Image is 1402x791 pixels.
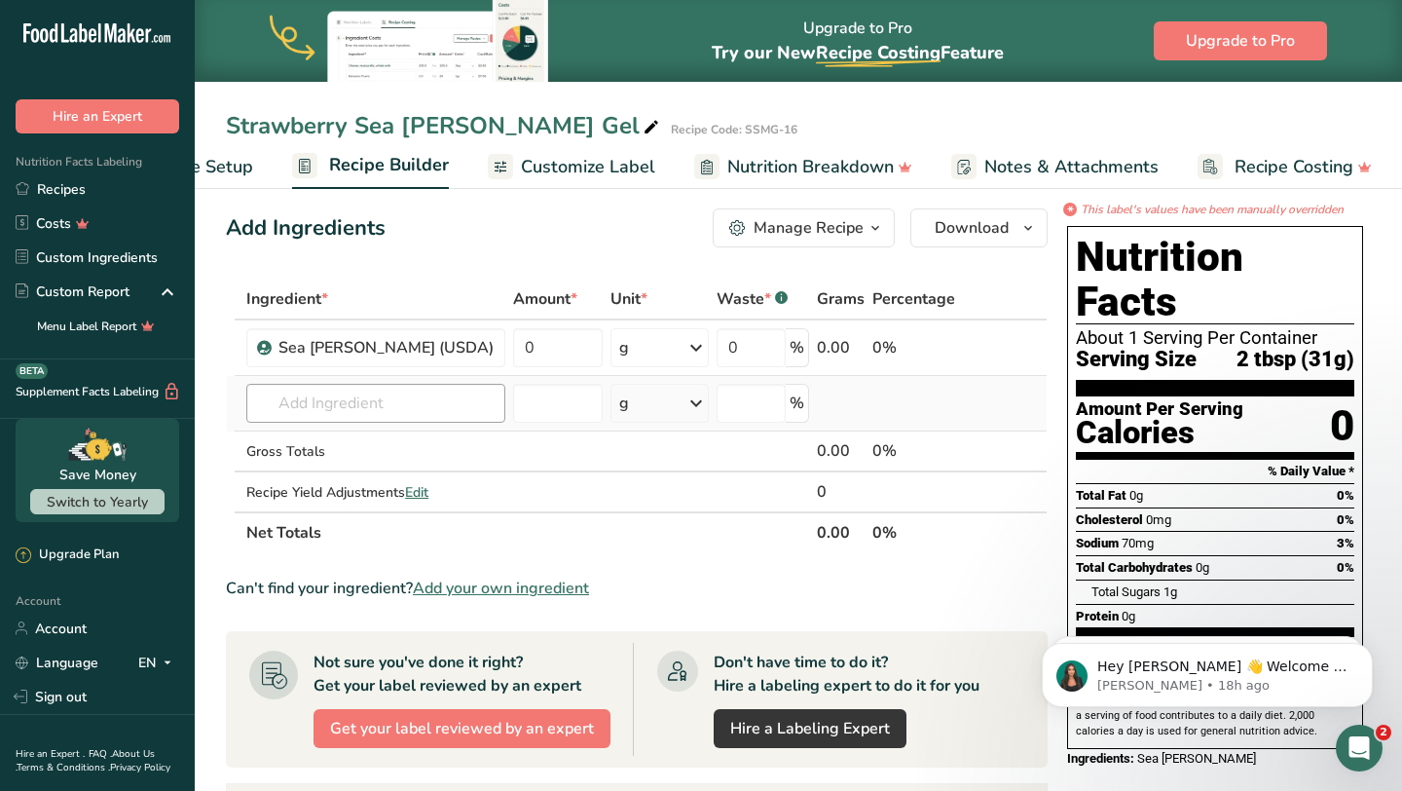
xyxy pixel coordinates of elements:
[910,208,1048,247] button: Download
[1337,536,1354,550] span: 3%
[405,483,428,502] span: Edit
[868,511,959,552] th: 0%
[1091,584,1161,599] span: Total Sugars
[30,489,165,514] button: Switch to Yearly
[817,439,865,463] div: 0.00
[246,287,328,311] span: Ingredient
[984,154,1159,180] span: Notes & Attachments
[1076,348,1197,372] span: Serving Size
[671,121,797,138] div: Recipe Code: SSMG-16
[1137,751,1256,766] span: Sea [PERSON_NAME]
[59,465,136,485] div: Save Money
[712,1,1004,82] div: Upgrade to Pro
[246,441,505,462] div: Gross Totals
[1076,328,1354,348] div: About 1 Serving Per Container
[16,99,179,133] button: Hire an Expert
[1146,512,1171,527] span: 0mg
[817,480,865,504] div: 0
[314,651,581,697] div: Not sure you've done it right? Get your label reviewed by an expert
[16,282,129,302] div: Custom Report
[714,709,906,748] a: Hire a Labeling Expert
[17,761,110,774] a: Terms & Conditions .
[147,154,253,180] span: Recipe Setup
[16,747,155,774] a: About Us .
[16,747,85,761] a: Hire an Expert .
[813,511,868,552] th: 0.00
[694,145,912,189] a: Nutrition Breakdown
[1236,348,1354,372] span: 2 tbsp (31g)
[1076,460,1354,483] section: % Daily Value *
[226,577,1048,600] div: Can't find your ingredient?
[1076,235,1354,324] h1: Nutrition Facts
[246,482,505,503] div: Recipe Yield Adjustments
[1122,536,1154,550] span: 70mg
[16,646,98,680] a: Language
[1013,602,1402,738] iframe: Intercom notifications message
[330,717,594,740] span: Get your label reviewed by an expert
[717,287,788,311] div: Waste
[1076,512,1143,527] span: Cholesterol
[314,709,610,748] button: Get your label reviewed by an expert
[872,439,955,463] div: 0%
[1337,488,1354,503] span: 0%
[488,145,655,189] a: Customize Label
[292,143,449,190] a: Recipe Builder
[727,154,894,180] span: Nutrition Breakdown
[1163,584,1177,599] span: 1g
[242,511,813,552] th: Net Totals
[16,546,119,565] div: Upgrade Plan
[1330,400,1354,452] div: 0
[610,287,647,311] span: Unit
[935,216,1009,240] span: Download
[619,392,629,415] div: g
[712,41,1004,64] span: Try our New Feature
[816,41,941,64] span: Recipe Costing
[872,336,955,359] div: 0%
[1067,751,1134,766] span: Ingredients:
[47,493,148,511] span: Switch to Yearly
[413,577,589,600] span: Add your own ingredient
[16,363,48,379] div: BETA
[1076,419,1243,447] div: Calories
[521,154,655,180] span: Customize Label
[110,761,170,774] a: Privacy Policy
[713,208,895,247] button: Manage Recipe
[1336,725,1383,772] iframe: Intercom live chat
[138,651,179,674] div: EN
[1076,400,1243,419] div: Amount Per Serving
[226,108,663,143] div: Strawberry Sea [PERSON_NAME] Gel
[1129,488,1143,503] span: 0g
[1081,201,1344,218] i: This label's values have been manually overridden
[619,336,629,359] div: g
[246,384,505,423] input: Add Ingredient
[1337,512,1354,527] span: 0%
[1235,154,1353,180] span: Recipe Costing
[513,287,577,311] span: Amount
[872,287,955,311] span: Percentage
[1337,560,1354,575] span: 0%
[817,336,865,359] div: 0.00
[1198,145,1372,189] a: Recipe Costing
[714,651,979,697] div: Don't have time to do it? Hire a labeling expert to do it for you
[226,212,386,245] div: Add Ingredients
[89,747,112,761] a: FAQ .
[278,336,494,359] div: Sea [PERSON_NAME] (USDA)
[1076,560,1193,575] span: Total Carbohydrates
[1076,488,1126,503] span: Total Fat
[1196,560,1209,575] span: 0g
[1376,725,1391,740] span: 2
[1154,21,1327,60] button: Upgrade to Pro
[1076,536,1119,550] span: Sodium
[951,145,1159,189] a: Notes & Attachments
[329,152,449,178] span: Recipe Builder
[1186,29,1295,53] span: Upgrade to Pro
[817,287,865,311] span: Grams
[754,216,864,240] div: Manage Recipe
